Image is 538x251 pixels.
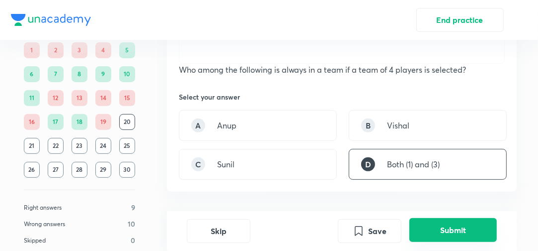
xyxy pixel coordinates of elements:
[416,8,504,32] button: End practice
[119,138,135,154] div: 25
[217,120,236,131] p: Anup
[11,14,91,26] img: Company Logo
[95,162,111,178] div: 29
[131,202,135,213] p: 9
[119,42,135,58] div: 5
[24,162,40,178] div: 26
[24,66,40,82] div: 6
[191,157,205,171] div: C
[179,92,240,102] h5: Select your answer
[119,162,135,178] div: 30
[128,219,135,229] p: 10
[119,90,135,106] div: 15
[387,120,409,131] p: Vishal
[24,220,65,229] p: Wrong answers
[95,114,111,130] div: 19
[95,66,111,82] div: 9
[24,203,62,212] p: Right answers
[24,114,40,130] div: 16
[48,138,64,154] div: 22
[179,64,505,76] p: Who among the following is always in a team if a team of 4 players is selected?
[119,66,135,82] div: 10
[24,42,40,58] div: 1
[24,236,46,245] p: Skipped
[361,157,375,171] div: D
[24,138,40,154] div: 21
[48,114,64,130] div: 17
[191,119,205,132] div: A
[217,158,234,170] p: Sunil
[48,90,64,106] div: 12
[48,66,64,82] div: 7
[72,162,87,178] div: 28
[72,66,87,82] div: 8
[187,219,250,243] button: Skip
[72,138,87,154] div: 23
[387,158,440,170] p: Both (1) and (3)
[95,90,111,106] div: 14
[72,42,87,58] div: 3
[95,42,111,58] div: 4
[95,138,111,154] div: 24
[119,114,135,130] div: 20
[48,42,64,58] div: 2
[72,90,87,106] div: 13
[338,219,401,243] button: Save
[72,114,87,130] div: 18
[409,218,497,242] button: Submit
[24,90,40,106] div: 11
[361,119,375,132] div: B
[131,235,135,246] p: 0
[48,162,64,178] div: 27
